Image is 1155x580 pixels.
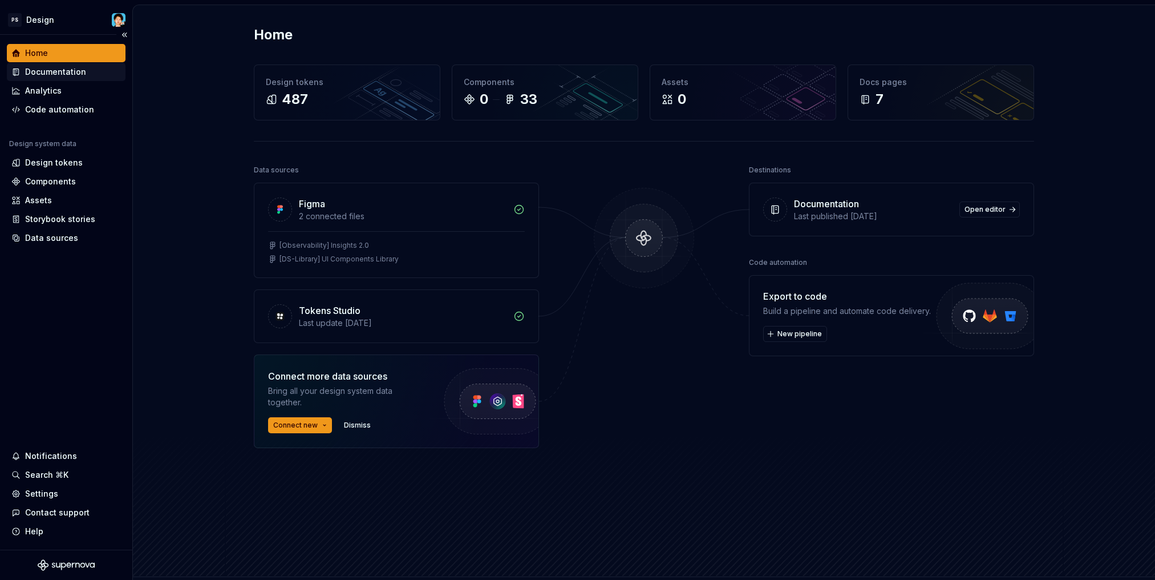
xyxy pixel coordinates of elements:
[273,421,318,430] span: Connect new
[26,14,54,26] div: Design
[25,85,62,96] div: Analytics
[7,466,125,484] button: Search ⌘K
[279,241,369,250] div: [Observability] Insights 2.0
[25,450,77,462] div: Notifications
[7,100,125,119] a: Code automation
[25,526,43,537] div: Help
[2,7,130,32] button: PSDesignLeo
[763,305,931,317] div: Build a pipeline and automate code delivery.
[452,65,638,120] a: Components033
[876,90,884,108] div: 7
[268,385,422,408] div: Bring all your design system data together.
[299,317,506,329] div: Last update [DATE]
[763,289,931,303] div: Export to code
[749,162,791,178] div: Destinations
[7,82,125,100] a: Analytics
[8,13,22,27] div: PS
[268,417,332,433] button: Connect new
[25,469,68,481] div: Search ⌘K
[254,65,440,120] a: Design tokens487
[9,139,76,148] div: Design system data
[7,485,125,503] a: Settings
[25,66,86,78] div: Documentation
[7,44,125,62] a: Home
[7,154,125,172] a: Design tokens
[464,76,626,88] div: Components
[959,202,1020,217] a: Open editor
[266,76,428,88] div: Design tokens
[7,172,125,191] a: Components
[662,76,824,88] div: Assets
[299,304,360,317] div: Tokens Studio
[299,197,325,211] div: Figma
[7,504,125,522] button: Contact support
[254,183,539,278] a: Figma2 connected files[Observability] Insights 2.0[DS-Library] UI Components Library
[25,157,83,168] div: Design tokens
[650,65,836,120] a: Assets0
[7,447,125,465] button: Notifications
[116,27,132,43] button: Collapse sidebar
[268,369,422,383] div: Connect more data sources
[777,329,822,339] span: New pipeline
[344,421,371,430] span: Dismiss
[25,232,78,244] div: Data sources
[279,255,399,264] div: [DS-Library] UI Components Library
[678,90,686,108] div: 0
[254,26,293,44] h2: Home
[25,488,58,500] div: Settings
[7,210,125,228] a: Storybook stories
[25,104,94,115] div: Code automation
[794,211,953,222] div: Last published [DATE]
[7,522,125,541] button: Help
[860,76,1022,88] div: Docs pages
[25,47,48,59] div: Home
[763,326,827,342] button: New pipeline
[25,507,90,518] div: Contact support
[7,191,125,210] a: Assets
[254,289,539,343] a: Tokens StudioLast update [DATE]
[299,211,506,222] div: 2 connected files
[339,417,376,433] button: Dismiss
[964,205,1006,214] span: Open editor
[7,63,125,81] a: Documentation
[25,214,95,225] div: Storybook stories
[282,90,308,108] div: 487
[254,162,299,178] div: Data sources
[749,255,807,271] div: Code automation
[112,13,125,27] img: Leo
[7,229,125,247] a: Data sources
[38,559,95,571] svg: Supernova Logo
[480,90,488,108] div: 0
[848,65,1034,120] a: Docs pages7
[25,176,76,187] div: Components
[25,195,52,206] div: Assets
[794,197,859,211] div: Documentation
[520,90,537,108] div: 33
